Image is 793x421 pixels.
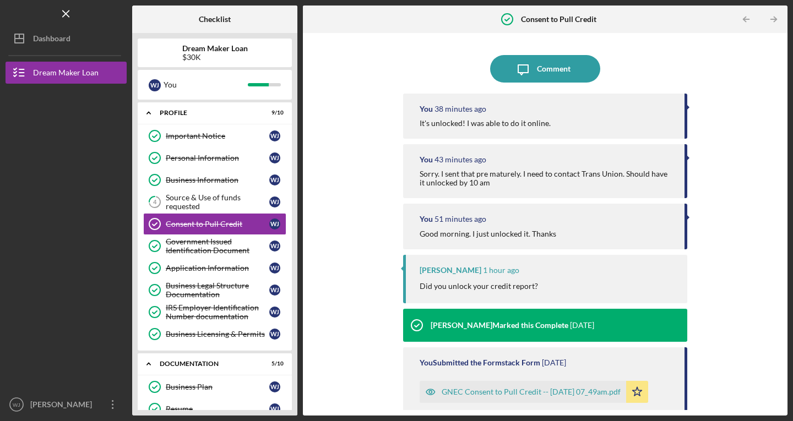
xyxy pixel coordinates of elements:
div: Business Licensing & Permits [166,330,269,338]
div: Consent to Pull Credit [166,220,269,228]
div: W J [269,152,280,163]
a: Personal InformationWJ [143,147,286,169]
div: 9 / 10 [264,110,284,116]
a: Business Legal Structure DocumentationWJ [143,279,286,301]
div: W J [269,240,280,251]
div: W J [269,329,280,340]
a: Business InformationWJ [143,169,286,191]
tspan: 4 [153,199,157,206]
div: Sorry. I sent that pre maturely. I need to contact Trans Union. Should have it unlocked by 10 am [420,170,673,187]
a: ResumeWJ [143,398,286,420]
p: Did you unlock your credit report? [420,280,538,292]
div: W J [269,285,280,296]
div: Business Legal Structure Documentation [166,281,269,299]
a: Consent to Pull CreditWJ [143,213,286,235]
div: Personal Information [166,154,269,162]
div: Resume [166,404,269,413]
div: W J [269,307,280,318]
div: GNEC Consent to Pull Credit -- [DATE] 07_49am.pdf [442,387,621,396]
div: It's unlocked! I was able to do it online. [420,119,551,128]
a: Government Issued Identification DocumentWJ [143,235,286,257]
div: W J [269,174,280,185]
div: W J [269,196,280,207]
div: W J [149,79,161,91]
div: $30K [182,53,248,62]
div: Dream Maker Loan [33,62,99,86]
b: Checklist [199,15,231,24]
a: IRS Employer Identification Number documentationWJ [143,301,286,323]
div: Profile [160,110,256,116]
div: You [420,215,433,223]
div: Good morning. I just unlocked it. Thanks [420,229,556,238]
div: W J [269,403,280,414]
time: 2025-08-12 20:39 [570,321,594,330]
a: Business PlanWJ [143,376,286,398]
div: Comment [537,55,571,83]
div: Business Plan [166,382,269,391]
button: WJ[PERSON_NAME] [6,393,127,415]
div: 5 / 10 [264,360,284,367]
a: Business Licensing & PermitsWJ [143,323,286,345]
button: GNEC Consent to Pull Credit -- [DATE] 07_49am.pdf [420,381,648,403]
div: Application Information [166,264,269,272]
a: 4Source & Use of funds requestedWJ [143,191,286,213]
div: W J [269,381,280,392]
div: W J [269,218,280,229]
div: W J [269,130,280,141]
div: [PERSON_NAME] Marked this Complete [431,321,568,330]
div: [PERSON_NAME] [28,393,99,418]
b: Dream Maker Loan [182,44,248,53]
div: [PERSON_NAME] [420,266,481,275]
button: Dashboard [6,28,127,50]
a: Application InformationWJ [143,257,286,279]
div: W J [269,263,280,274]
time: 2025-08-15 10:51 [483,266,519,275]
div: You [420,155,433,164]
time: 2025-08-15 11:33 [434,155,486,164]
a: Important NoticeWJ [143,125,286,147]
div: You Submitted the Formstack Form [420,358,540,367]
time: 2025-08-15 11:25 [434,215,486,223]
b: Consent to Pull Credit [521,15,596,24]
div: Source & Use of funds requested [166,193,269,211]
div: Documentation [160,360,256,367]
div: You [164,75,248,94]
div: Government Issued Identification Document [166,237,269,255]
div: Business Information [166,176,269,184]
div: Important Notice [166,132,269,140]
div: Dashboard [33,28,70,52]
text: WJ [13,402,20,408]
time: 2025-08-15 11:38 [434,105,486,113]
div: You [420,105,433,113]
div: IRS Employer Identification Number documentation [166,303,269,321]
button: Dream Maker Loan [6,62,127,84]
time: 2025-08-12 11:49 [542,358,566,367]
button: Comment [490,55,600,83]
